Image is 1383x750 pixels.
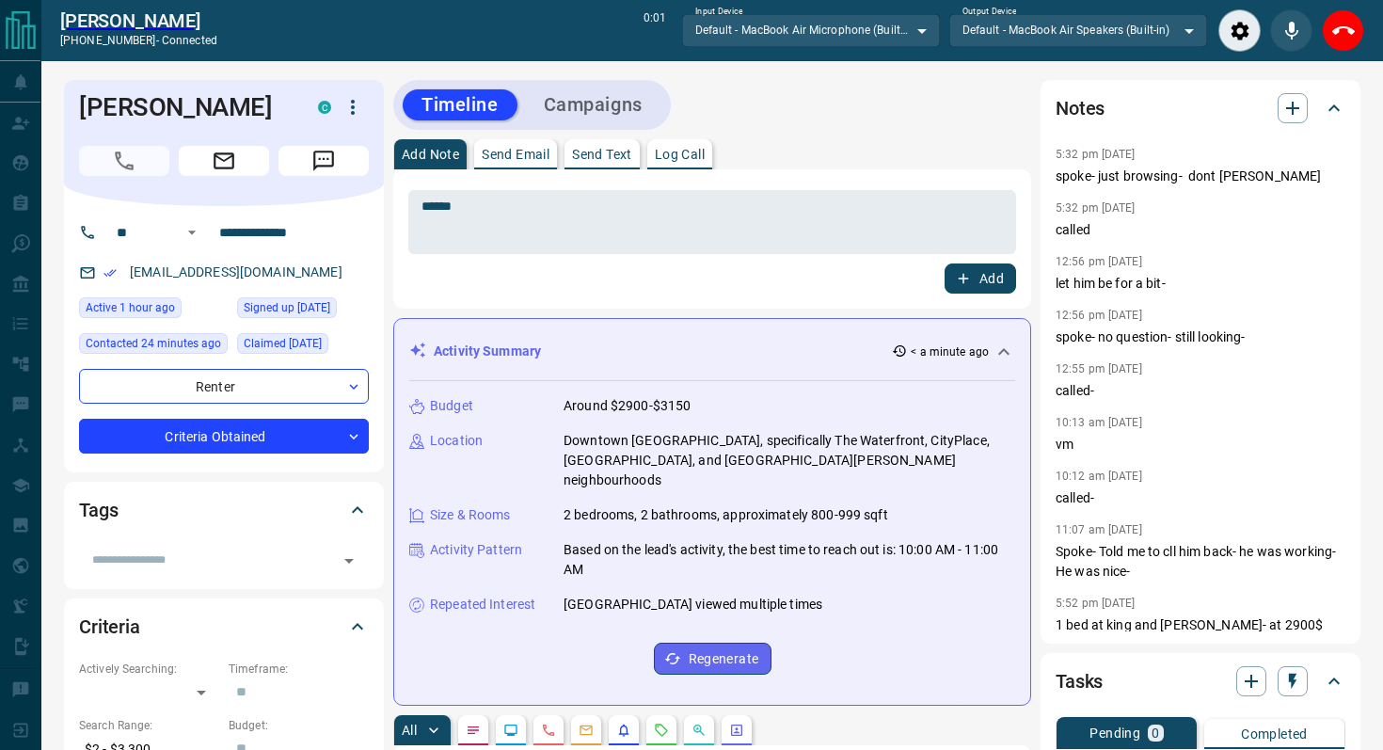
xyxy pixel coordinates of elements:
div: Wed Apr 26 2023 [237,333,369,359]
p: 5:32 pm [DATE] [1056,201,1136,215]
p: 12:56 pm [DATE] [1056,309,1142,322]
p: All [402,724,417,737]
p: Add Note [402,148,459,161]
p: Search Range: [79,717,219,734]
div: condos.ca [318,101,331,114]
span: Call [79,146,169,176]
p: [PHONE_NUMBER] - [60,32,217,49]
p: Size & Rooms [430,505,511,525]
p: called- [1056,488,1345,508]
label: Input Device [695,6,743,18]
svg: Opportunities [691,723,707,738]
p: < a minute ago [911,343,989,360]
p: Repeated Interest [430,595,535,614]
h2: Criteria [79,612,140,642]
svg: Lead Browsing Activity [503,723,518,738]
p: 12:55 pm [DATE] [1056,362,1142,375]
p: Pending [1089,726,1140,740]
label: Output Device [962,6,1016,18]
div: Tasks [1056,659,1345,704]
p: [GEOGRAPHIC_DATA] viewed multiple times [564,595,822,614]
h2: Tags [79,495,118,525]
p: Activity Pattern [430,540,522,560]
p: let him be for a bit- [1056,274,1345,294]
div: Mon Sep 15 2025 [79,297,228,324]
div: Renter [79,369,369,404]
h2: Tasks [1056,666,1103,696]
h1: [PERSON_NAME] [79,92,290,122]
div: Tags [79,487,369,533]
div: Default - MacBook Air Microphone (Built-in) [682,14,940,46]
p: vm [1056,435,1345,455]
p: Downtown [GEOGRAPHIC_DATA], specifically The Waterfront, CityPlace, [GEOGRAPHIC_DATA], and [GEOGR... [564,431,1015,490]
p: called [1056,220,1345,240]
svg: Email Verified [103,266,117,279]
svg: Calls [541,723,556,738]
p: Location [430,431,483,451]
p: spoke- no question- still looking- [1056,327,1345,347]
p: 0:01 [644,9,666,52]
svg: Agent Actions [729,723,744,738]
button: Regenerate [654,643,771,675]
p: spoke- just browsing- dont [PERSON_NAME] [1056,167,1345,186]
button: Open [181,221,203,244]
span: Signed up [DATE] [244,298,330,317]
p: 2 bedrooms, 2 bathrooms, approximately 800-999 sqft [564,505,888,525]
div: Mon Sep 15 2025 [79,333,228,359]
p: Spoke- Told me to cll him back- he was working- He was nice- [1056,542,1345,582]
button: Timeline [403,89,517,120]
p: 5:52 pm [DATE] [1056,597,1136,610]
svg: Listing Alerts [616,723,631,738]
a: [PERSON_NAME] [60,9,217,32]
p: Based on the lead's activity, the best time to reach out is: 10:00 AM - 11:00 AM [564,540,1015,580]
p: 12:56 pm [DATE] [1056,255,1142,268]
p: 0 [1152,726,1159,740]
p: Budget: [229,717,369,734]
div: Default - MacBook Air Speakers (Built-in) [949,14,1207,46]
span: Email [179,146,269,176]
p: Log Call [655,148,705,161]
div: Criteria [79,604,369,649]
div: Criteria Obtained [79,419,369,454]
span: Claimed [DATE] [244,334,322,353]
div: End Call [1322,9,1364,52]
p: Budget [430,396,473,416]
p: Around $2900-$3150 [564,396,691,416]
h2: Notes [1056,93,1105,123]
div: Wed Apr 26 2023 [237,297,369,324]
p: Send Text [572,148,632,161]
p: 5:32 pm [DATE] [1056,148,1136,161]
svg: Notes [466,723,481,738]
button: Open [336,548,362,574]
svg: Requests [654,723,669,738]
svg: Emails [579,723,594,738]
p: 11:07 am [DATE] [1056,523,1142,536]
p: 10:12 am [DATE] [1056,470,1142,483]
p: Completed [1241,727,1308,741]
button: Campaigns [525,89,661,120]
p: Actively Searching: [79,661,219,678]
div: Notes [1056,86,1345,131]
div: Activity Summary< a minute ago [409,334,1015,369]
span: Message [278,146,369,176]
span: Contacted 24 minutes ago [86,334,221,353]
p: Activity Summary [434,342,541,361]
p: Timeframe: [229,661,369,678]
p: Send Email [482,148,549,161]
p: 10:13 am [DATE] [1056,416,1142,429]
button: Add [945,263,1016,294]
a: [EMAIL_ADDRESS][DOMAIN_NAME] [130,264,342,279]
div: Audio Settings [1218,9,1261,52]
p: called- [1056,381,1345,401]
div: Mute [1270,9,1312,52]
span: connected [162,34,217,47]
span: Active 1 hour ago [86,298,175,317]
p: 1 bed at king and [PERSON_NAME]- at 2900$ [1056,615,1345,635]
